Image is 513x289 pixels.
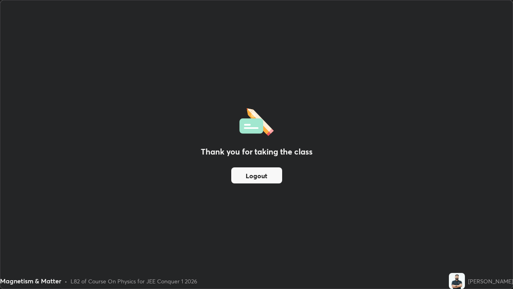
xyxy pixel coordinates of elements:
[468,277,513,285] div: [PERSON_NAME]
[65,277,67,285] div: •
[231,167,282,183] button: Logout
[449,273,465,289] img: a52c51f543ea4b2fa32221ed82e60da0.jpg
[201,146,313,158] h2: Thank you for taking the class
[239,106,274,136] img: offlineFeedback.1438e8b3.svg
[71,277,197,285] div: L82 of Course On Physics for JEE Conquer 1 2026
